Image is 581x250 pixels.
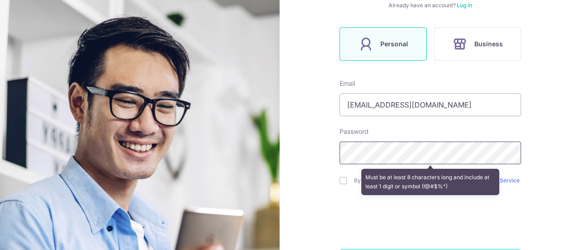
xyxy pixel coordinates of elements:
[340,127,369,136] label: Password
[380,39,408,49] span: Personal
[340,2,521,9] div: Already have an account?
[361,202,499,238] iframe: reCAPTCHA
[430,27,525,61] a: Business
[336,27,430,61] a: Personal
[457,2,472,9] a: Log in
[474,39,503,49] span: Business
[340,93,521,116] input: Enter your Email
[340,79,355,88] label: Email
[361,169,499,195] div: Must be at least 8 characters long and include at least 1 digit or symbol (!@#$%^)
